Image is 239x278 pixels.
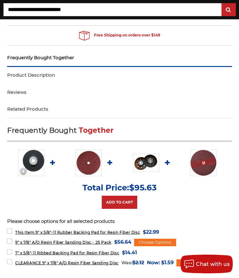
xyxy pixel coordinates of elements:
img: 9" Resin Fiber Rubber Backing Pad 5/8-11 nut [18,150,45,176]
span: $56.64 [114,238,131,246]
span: $22.99 [143,228,159,236]
p: Please choose options for all selected products [7,218,232,225]
span: $1.59 [161,258,174,267]
span: CLEARANCE 9" x 7/8" A/O Resin Fiber Sanding Disc [15,261,119,265]
span: Frequently Bought [7,126,77,135]
span: Together [79,126,114,135]
span: $2.12 [132,260,144,266]
button: Chat with us [180,255,233,273]
a: Frequently Bought Together [7,49,232,66]
span: 7" x 5/8"-11 Ribbed Backing Pad for Resin Fiber Disc [15,251,119,255]
input: Submit [223,4,235,16]
span: $95.63 [129,183,157,193]
strong: This Item: [15,230,35,235]
span: Chat with us [196,261,230,267]
div: Choose Options [176,259,218,267]
a: Add to Cart [102,196,137,209]
span: Now: [147,260,160,266]
div: Choose Options [134,239,176,246]
a: Related Products [7,101,232,118]
a: Product Description [7,67,232,84]
span: 9" x 5/8"-11 Rubber Backing Pad for Resin Fiber Disc [15,230,140,235]
span: Free Shipping on orders over $149 [79,31,160,40]
span: $14.41 [122,248,137,257]
div: Was: [121,258,144,267]
span: 9" x 7/8" A/O Resin Fiber Sanding Disc - 25 Pack [15,240,111,245]
a: Reviews [7,84,232,101]
p: Total Price: [82,183,157,193]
